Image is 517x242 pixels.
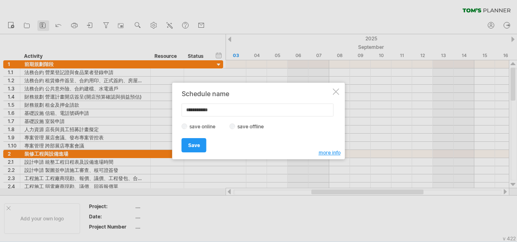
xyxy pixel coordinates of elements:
label: save online [187,123,222,130]
a: Save [182,138,206,152]
label: save offline [235,123,271,130]
div: Schedule name [182,90,331,97]
span: Save [188,142,200,148]
span: more info [319,150,341,156]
